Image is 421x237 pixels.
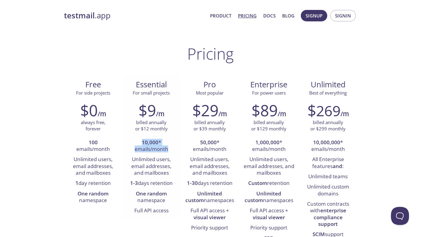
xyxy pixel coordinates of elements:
a: Blog [282,12,294,20]
span: Signin [335,12,351,20]
strong: 1,000,000 [255,139,279,146]
strong: 10,000 [142,139,158,146]
li: Priority support [185,223,234,233]
strong: One random [136,190,167,197]
li: Unlimited teams [304,172,353,182]
strong: 1-3 [130,179,138,186]
li: Full API access + [243,206,294,223]
strong: 10,000,000 [313,139,340,146]
li: namespace [127,189,176,206]
li: Unlimited users, email addresses, and mailboxes [69,154,118,178]
li: * emails/month [243,138,294,155]
li: * emails/month [127,138,176,155]
iframe: Help Scout Beacon - Open [391,207,409,225]
li: * emails/month [304,138,353,155]
li: days retention [127,178,176,189]
button: Signin [330,10,356,21]
h6: /m [218,109,227,119]
span: For power users [252,90,286,96]
li: retention [243,178,294,189]
li: Full API access + [185,206,234,223]
a: Docs [263,12,276,20]
p: always free, forever [81,119,105,132]
strong: enterprise compliance support [314,207,346,227]
h2: $89 [252,101,278,119]
strong: Unlimited custom [245,190,282,204]
a: testmail.app [64,11,205,21]
h2: $9 [139,101,156,119]
span: For small projects [133,90,170,96]
h6: /m [156,109,164,119]
span: 269 [316,101,340,120]
p: billed annually or $129 monthly [251,119,286,132]
span: Free [69,80,117,90]
strong: 100 [89,139,98,146]
strong: and [333,163,342,170]
h6: /m [98,109,106,119]
span: Essential [127,80,176,90]
span: Unlimited [311,79,346,90]
h2: $29 [192,101,218,119]
li: Unlimited users, email addresses, and mailboxes [185,154,234,178]
p: billed annually or $299 monthly [310,119,346,132]
li: All Enterprise features : [304,154,353,172]
a: Product [210,12,231,20]
h2: $0 [80,101,98,119]
li: Custom contracts with [304,199,353,229]
button: Signup [301,10,327,21]
span: Most popular [196,90,224,96]
span: For side projects [76,90,110,96]
li: day retention [69,178,118,189]
p: billed annually or $12 monthly [135,119,168,132]
h1: Pricing [187,45,234,63]
span: Enterprise [244,80,294,90]
li: * emails/month [185,138,234,155]
strong: One random [78,190,108,197]
span: Signup [306,12,322,20]
strong: visual viewer [253,214,285,221]
p: billed annually or $39 monthly [194,119,226,132]
h2: $ [307,101,340,119]
strong: Custom [248,179,267,186]
li: Full API access [127,206,176,216]
li: Unlimited users, email addresses, and mailboxes [127,154,176,178]
li: Unlimited users, email addresses, and mailboxes [243,154,294,178]
span: Pro [185,80,234,90]
h6: /m [278,109,286,119]
li: namespace [69,189,118,206]
span: Best of everything [309,90,347,96]
strong: visual viewer [194,214,226,221]
strong: Unlimited custom [185,190,222,204]
strong: 50,000 [200,139,217,146]
a: Pricing [238,12,257,20]
h6: /m [340,109,349,119]
li: emails/month [69,138,118,155]
li: days retention [185,178,234,189]
strong: testmail [64,10,95,21]
li: namespaces [185,189,234,206]
strong: 1-30 [187,179,198,186]
li: Unlimited custom domains [304,182,353,199]
li: namespaces [243,189,294,206]
strong: 1 [75,179,78,186]
li: Priority support [243,223,294,233]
